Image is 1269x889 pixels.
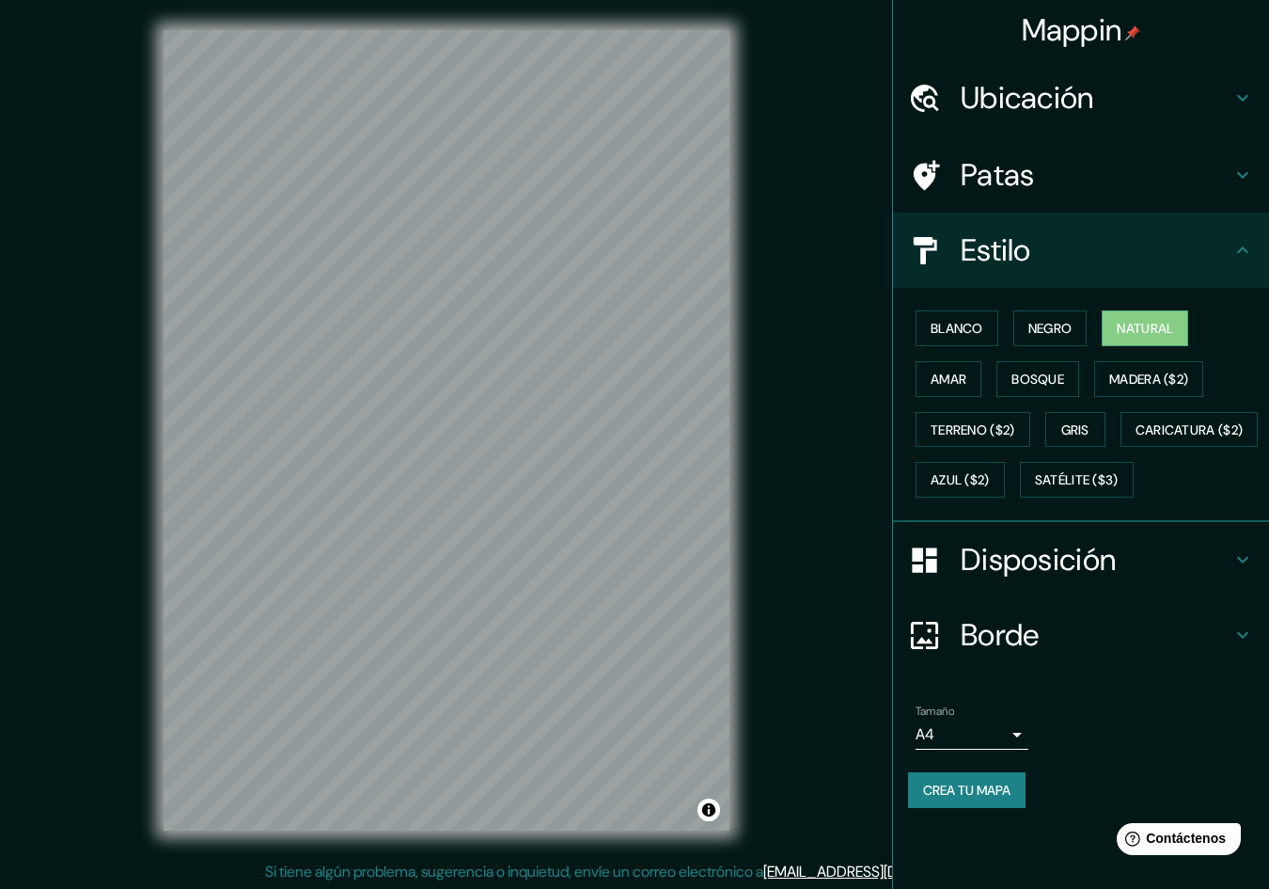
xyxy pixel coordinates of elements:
font: Negro [1028,320,1073,337]
font: Blanco [931,320,983,337]
iframe: Lanzador de widgets de ayuda [1102,816,1248,868]
font: Crea tu mapa [923,782,1010,799]
button: Amar [916,361,981,397]
div: Borde [893,597,1269,673]
button: Gris [1045,412,1105,448]
font: Amar [931,371,966,388]
button: Crea tu mapa [908,772,1026,808]
font: Patas [961,155,1035,195]
button: Madera ($2) [1094,361,1203,397]
div: Patas [893,137,1269,213]
font: Ubicación [961,78,1094,118]
font: Satélite ($3) [1035,472,1119,489]
font: Bosque [1011,371,1064,388]
font: Disposición [961,540,1116,579]
font: Gris [1061,421,1089,438]
div: Ubicación [893,60,1269,135]
canvas: Mapa [164,30,729,831]
button: Blanco [916,310,998,346]
font: Azul ($2) [931,472,990,489]
font: Caricatura ($2) [1136,421,1244,438]
font: Natural [1117,320,1173,337]
button: Natural [1102,310,1188,346]
button: Bosque [996,361,1079,397]
font: Madera ($2) [1109,371,1188,388]
button: Azul ($2) [916,462,1005,498]
button: Activar o desactivar atribución [697,799,720,821]
button: Negro [1013,310,1088,346]
div: A4 [916,720,1028,750]
font: Mappin [1022,10,1122,50]
div: Estilo [893,213,1269,288]
font: Terreno ($2) [931,421,1015,438]
a: [EMAIL_ADDRESS][DOMAIN_NAME] [763,862,995,881]
img: pin-icon.png [1125,25,1140,40]
div: Disposición [893,522,1269,597]
font: Borde [961,615,1040,655]
font: Si tiene algún problema, sugerencia o inquietud, envíe un correo electrónico a [265,862,763,881]
font: A4 [916,724,934,744]
font: Estilo [961,230,1031,270]
font: Tamaño [916,704,954,719]
button: Terreno ($2) [916,412,1030,448]
button: Satélite ($3) [1020,462,1134,498]
button: Caricatura ($2) [1120,412,1259,448]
